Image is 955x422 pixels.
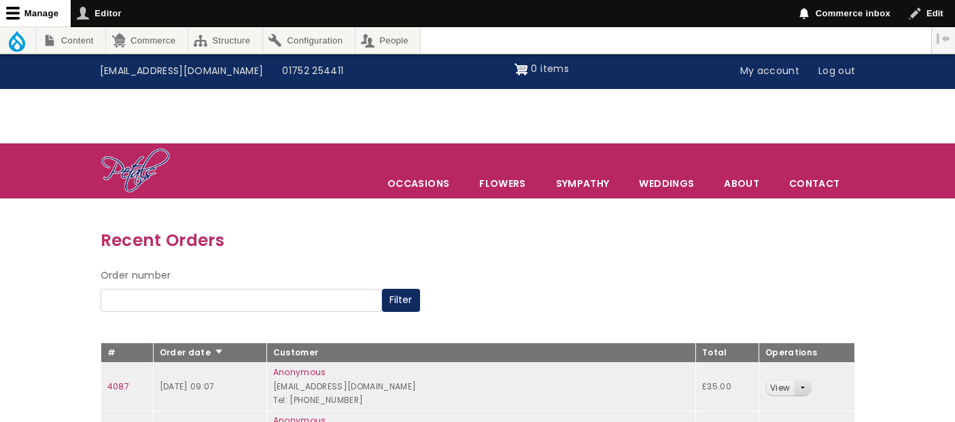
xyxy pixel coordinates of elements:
a: Commerce [106,27,187,54]
button: Vertical orientation [932,27,955,50]
a: People [355,27,421,54]
a: Anonymous [273,366,326,378]
a: Content [37,27,105,54]
a: Structure [188,27,262,54]
td: [EMAIL_ADDRESS][DOMAIN_NAME] Tel: [PHONE_NUMBER] [266,363,695,411]
a: About [710,169,774,198]
label: Order number [101,268,171,284]
a: Shopping cart 0 items [515,58,569,80]
span: Occasions [373,169,464,198]
a: [EMAIL_ADDRESS][DOMAIN_NAME] [90,58,273,84]
a: My account [731,58,810,84]
a: Log out [809,58,865,84]
th: Operations [759,342,854,363]
a: 01752 254411 [273,58,353,84]
button: Filter [382,289,420,312]
img: Home [101,147,171,195]
a: 4087 [107,381,129,392]
a: Contact [775,169,854,198]
span: 0 items [531,62,568,75]
span: Weddings [625,169,708,198]
img: Shopping cart [515,58,528,80]
th: Total [696,342,759,363]
td: £35.00 [696,363,759,411]
a: Configuration [263,27,355,54]
h3: Recent Orders [101,227,855,253]
a: View [766,381,794,396]
th: Customer [266,342,695,363]
th: # [101,342,153,363]
a: Sympathy [542,169,624,198]
a: Order date [160,347,224,358]
time: [DATE] 09:07 [160,381,215,392]
a: Flowers [465,169,540,198]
